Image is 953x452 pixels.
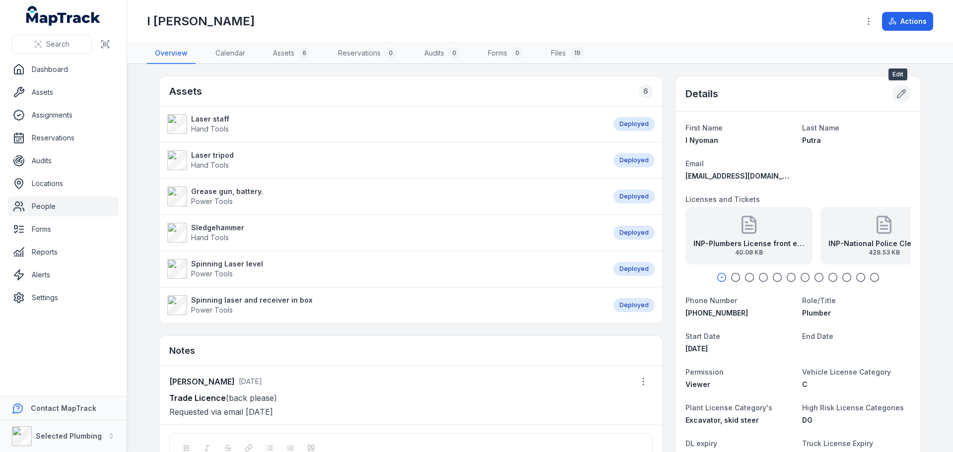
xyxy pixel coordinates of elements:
[191,295,313,305] strong: Spinning laser and receiver in box
[613,298,655,312] div: Deployed
[685,124,723,132] span: First Name
[613,117,655,131] div: Deployed
[693,239,805,249] strong: INP-Plumbers License front exp [DATE]
[802,124,839,132] span: Last Name
[480,43,531,64] a: Forms0
[416,43,468,64] a: Audits0
[8,174,119,194] a: Locations
[888,68,907,80] span: Edit
[36,432,102,440] strong: Selected Plumbing
[239,377,262,386] time: 8/20/2025, 1:55:10 PM
[685,439,717,448] span: DL expiry
[8,242,119,262] a: Reports
[169,376,235,387] strong: [PERSON_NAME]
[639,84,653,98] div: 6
[26,6,101,26] a: MapTrack
[8,196,119,216] a: People
[685,416,759,424] span: Excavator, skid steer
[31,404,96,412] strong: Contact MapTrack
[8,105,119,125] a: Assignments
[685,380,710,388] span: Viewer
[191,161,229,169] span: Hand Tools
[802,309,831,317] span: Plumber
[167,295,604,315] a: Spinning laser and receiver in boxPower Tools
[802,403,904,412] span: High Risk License Categories
[685,296,737,305] span: Phone Number
[191,187,263,196] strong: Grease gun, battery.
[802,416,813,424] span: DG
[169,344,195,358] h3: Notes
[543,43,592,64] a: Files19
[685,87,718,101] h2: Details
[147,43,196,64] a: Overview
[191,125,229,133] span: Hand Tools
[191,233,229,242] span: Hand Tools
[191,269,233,278] span: Power Tools
[239,377,262,386] span: [DATE]
[169,393,226,403] strong: Trade Licence
[8,128,119,148] a: Reservations
[167,114,604,134] a: Laser staffHand Tools
[191,306,233,314] span: Power Tools
[693,249,805,257] span: 40.08 KB
[613,153,655,167] div: Deployed
[802,296,836,305] span: Role/Title
[8,288,119,308] a: Settings
[511,47,523,59] div: 0
[8,60,119,79] a: Dashboard
[685,368,724,376] span: Permission
[191,114,229,124] strong: Laser staff
[685,309,748,317] span: [PHONE_NUMBER]
[167,223,604,243] a: SledgehammerHand Tools
[167,150,604,170] a: Laser tripodHand Tools
[169,391,653,419] p: (back please) Requested via email [DATE]
[385,47,397,59] div: 0
[802,380,808,388] span: C
[12,35,92,54] button: Search
[8,82,119,102] a: Assets
[448,47,460,59] div: 0
[207,43,253,64] a: Calendar
[613,190,655,203] div: Deployed
[685,172,805,180] span: [EMAIL_ADDRESS][DOMAIN_NAME]
[8,219,119,239] a: Forms
[265,43,318,64] a: Assets6
[46,39,69,49] span: Search
[685,344,708,353] span: [DATE]
[191,197,233,205] span: Power Tools
[147,13,255,29] h1: I [PERSON_NAME]
[802,368,891,376] span: Vehicle License Category
[298,47,310,59] div: 6
[191,150,234,160] strong: Laser tripod
[570,47,584,59] div: 19
[8,151,119,171] a: Audits
[613,226,655,240] div: Deployed
[685,195,760,203] span: Licenses and Tickets
[613,262,655,276] div: Deployed
[802,136,821,144] span: Putra
[167,259,604,279] a: Spinning Laser levelPower Tools
[8,265,119,285] a: Alerts
[191,259,263,269] strong: Spinning Laser level
[802,439,873,448] span: Truck License Expiry
[685,136,718,144] span: I Nyoman
[330,43,405,64] a: Reservations0
[828,239,940,249] strong: INP-National Police Clearance exp [DATE]
[882,12,933,31] button: Actions
[191,223,244,233] strong: Sledgehammer
[685,403,772,412] span: Plant License Category's
[167,187,604,206] a: Grease gun, battery.Power Tools
[828,249,940,257] span: 428.53 KB
[169,84,202,98] h2: Assets
[802,332,833,340] span: End Date
[685,159,704,168] span: Email
[685,344,708,353] time: 6/7/2024, 12:00:00 AM
[685,332,720,340] span: Start Date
